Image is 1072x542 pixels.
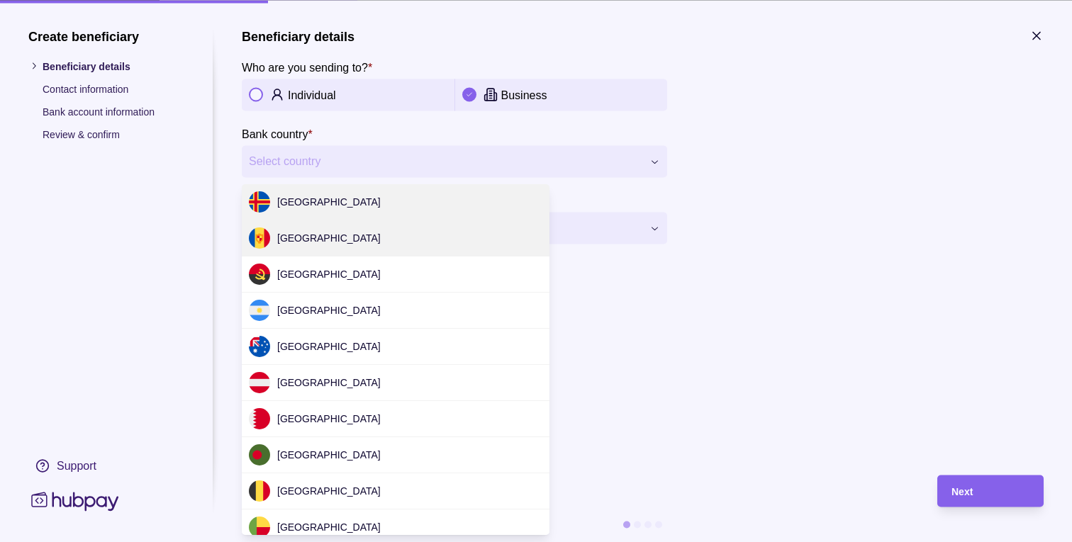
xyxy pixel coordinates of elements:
img: ad [249,227,270,249]
img: ax [249,191,270,213]
img: bh [249,408,270,429]
img: at [249,372,270,393]
img: bj [249,516,270,538]
span: [GEOGRAPHIC_DATA] [277,232,381,244]
img: ao [249,264,270,285]
img: bd [249,444,270,465]
span: [GEOGRAPHIC_DATA] [277,449,381,461]
img: be [249,480,270,502]
img: ar [249,300,270,321]
span: [GEOGRAPHIC_DATA] [277,485,381,497]
span: [GEOGRAPHIC_DATA] [277,377,381,388]
span: [GEOGRAPHIC_DATA] [277,413,381,424]
span: [GEOGRAPHIC_DATA] [277,341,381,352]
span: [GEOGRAPHIC_DATA] [277,269,381,280]
img: au [249,336,270,357]
span: [GEOGRAPHIC_DATA] [277,196,381,208]
span: [GEOGRAPHIC_DATA] [277,305,381,316]
span: [GEOGRAPHIC_DATA] [277,521,381,533]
